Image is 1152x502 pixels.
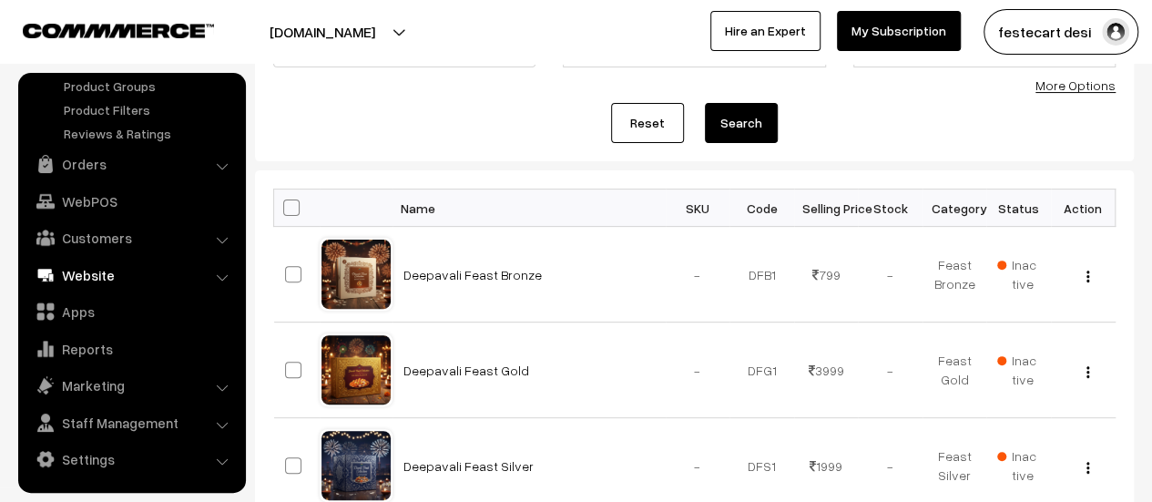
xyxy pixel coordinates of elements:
[611,103,684,143] a: Reset
[59,77,240,96] a: Product Groups
[729,190,794,227] th: Code
[705,103,778,143] button: Search
[23,406,240,439] a: Staff Management
[59,100,240,119] a: Product Filters
[23,443,240,476] a: Settings
[666,323,730,418] td: -
[403,363,529,378] a: Deepavali Feast Gold
[403,267,542,282] a: Deepavali Feast Bronze
[403,458,534,474] a: Deepavali Feast Silver
[729,323,794,418] td: DFG1
[837,11,961,51] a: My Subscription
[1086,462,1089,474] img: Menu
[794,190,859,227] th: Selling Price
[923,190,987,227] th: Category
[23,148,240,180] a: Orders
[984,9,1138,55] button: festecart desi
[1086,271,1089,282] img: Menu
[729,227,794,323] td: DFB1
[1086,366,1089,378] img: Menu
[206,9,439,55] button: [DOMAIN_NAME]
[794,227,859,323] td: 799
[794,323,859,418] td: 3999
[23,295,240,328] a: Apps
[23,333,240,365] a: Reports
[710,11,821,51] a: Hire an Expert
[1051,190,1116,227] th: Action
[23,369,240,402] a: Marketing
[858,323,923,418] td: -
[858,227,923,323] td: -
[23,18,182,40] a: COMMMERCE
[666,227,730,323] td: -
[997,446,1040,485] span: Inactive
[392,190,666,227] th: Name
[1102,18,1129,46] img: user
[23,221,240,254] a: Customers
[59,124,240,143] a: Reviews & Ratings
[923,323,987,418] td: Feast Gold
[666,190,730,227] th: SKU
[997,255,1040,293] span: Inactive
[986,190,1051,227] th: Status
[23,185,240,218] a: WebPOS
[858,190,923,227] th: Stock
[923,227,987,323] td: Feast Bronze
[23,259,240,292] a: Website
[1035,77,1116,93] a: More Options
[23,24,214,37] img: COMMMERCE
[997,351,1040,389] span: Inactive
